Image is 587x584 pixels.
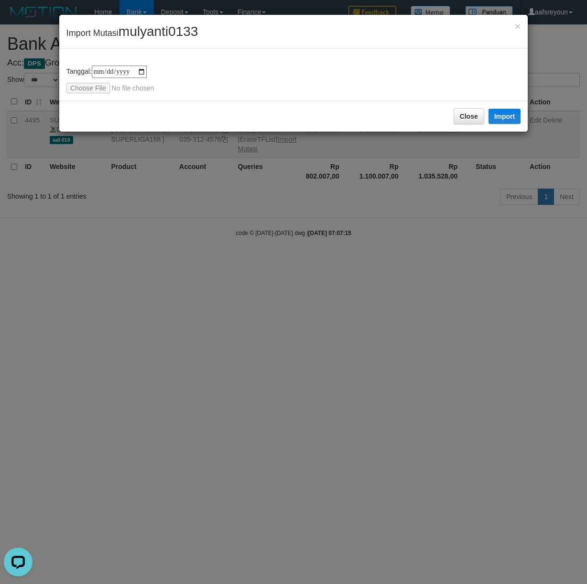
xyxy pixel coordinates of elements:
[66,28,198,38] span: Import Mutasi
[66,66,521,93] div: Tanggal:
[489,109,521,124] button: Import
[515,21,521,31] button: Close
[515,21,521,32] span: ×
[4,4,33,33] button: Open LiveChat chat widget
[454,108,484,124] button: Close
[119,24,198,39] span: mulyanti0133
